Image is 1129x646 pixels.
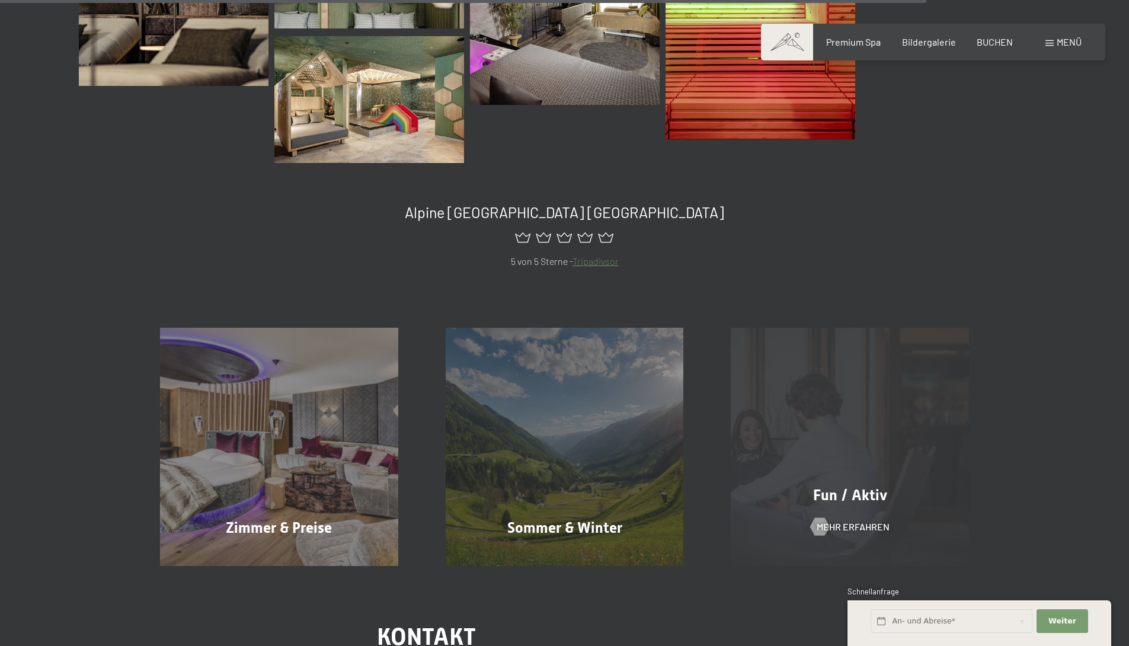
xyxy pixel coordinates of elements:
span: Weiter [1048,616,1076,626]
span: Fun / Aktiv [813,487,887,504]
img: Wellnesshotels - Babybecken - Kinderwelt - Luttach - Ahrntal [274,36,464,162]
a: Bildergalerie Sommer & Winter [422,328,708,566]
a: Bildergalerie Fun / Aktiv Mehr erfahren [707,328,993,566]
a: Bildergalerie [902,36,956,47]
span: Mehr erfahren [817,520,890,533]
span: Menü [1057,36,1082,47]
span: Schnellanfrage [847,587,899,596]
a: Tripadivsor [573,255,619,267]
p: 5 von 5 Sterne - [160,254,969,269]
a: Premium Spa [826,36,881,47]
button: Weiter [1037,609,1088,634]
span: Sommer & Winter [507,519,622,536]
a: BUCHEN [977,36,1013,47]
span: Zimmer & Preise [226,519,332,536]
a: Bildergalerie Zimmer & Preise [136,328,422,566]
span: Alpine [GEOGRAPHIC_DATA] [GEOGRAPHIC_DATA] [405,203,724,221]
